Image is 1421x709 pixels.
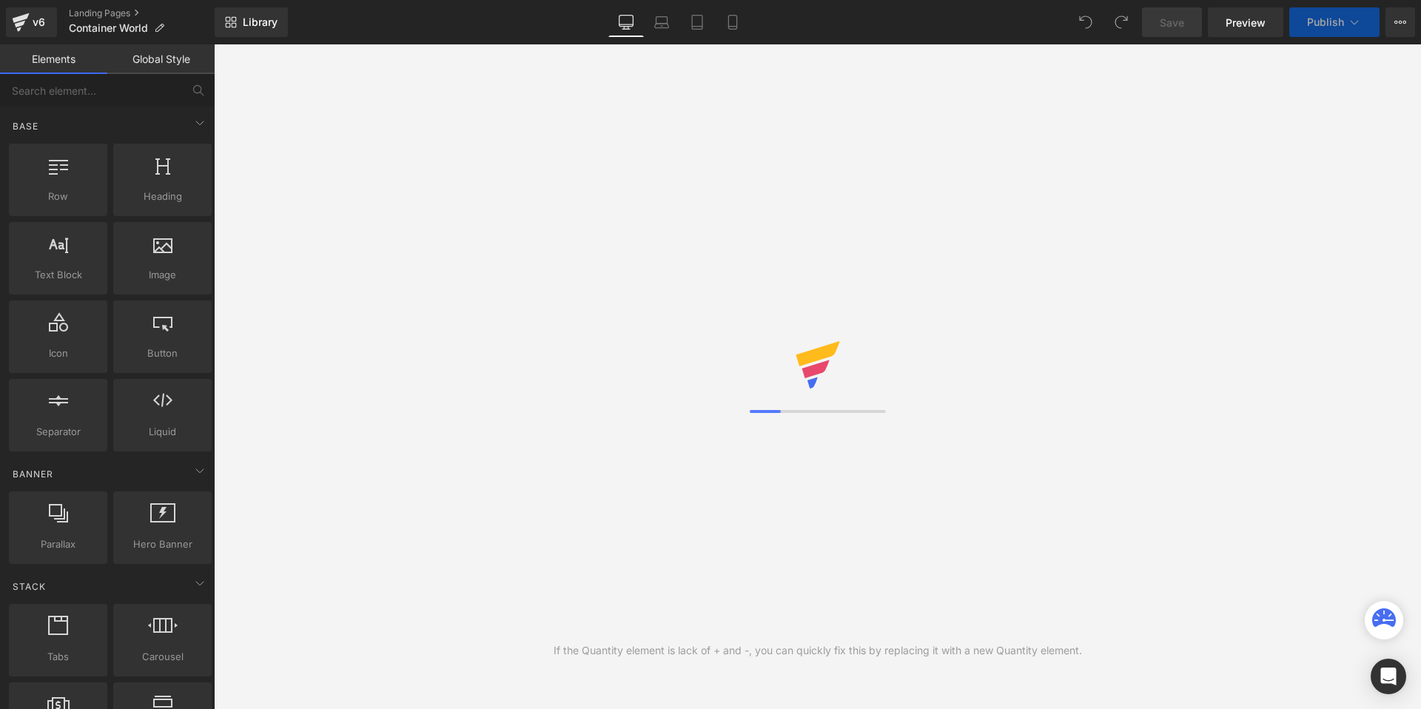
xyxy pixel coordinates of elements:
span: Row [13,189,103,204]
span: Button [118,346,207,361]
span: Stack [11,579,47,594]
a: v6 [6,7,57,37]
a: Tablet [679,7,715,37]
span: Container World [69,22,148,34]
span: Save [1160,15,1184,30]
span: Icon [13,346,103,361]
span: Preview [1226,15,1266,30]
button: Publish [1289,7,1380,37]
span: Library [243,16,278,29]
span: Publish [1307,16,1344,28]
a: Laptop [644,7,679,37]
button: More [1385,7,1415,37]
span: Heading [118,189,207,204]
div: Open Intercom Messenger [1371,659,1406,694]
a: Global Style [107,44,215,74]
span: Hero Banner [118,537,207,552]
span: Base [11,119,40,133]
span: Separator [13,424,103,440]
span: Banner [11,467,55,481]
div: If the Quantity element is lack of + and -, you can quickly fix this by replacing it with a new Q... [554,642,1082,659]
span: Parallax [13,537,103,552]
a: Mobile [715,7,750,37]
span: Tabs [13,649,103,665]
span: Image [118,267,207,283]
button: Undo [1071,7,1101,37]
a: Landing Pages [69,7,215,19]
a: Preview [1208,7,1283,37]
a: New Library [215,7,288,37]
a: Desktop [608,7,644,37]
span: Liquid [118,424,207,440]
span: Text Block [13,267,103,283]
button: Redo [1106,7,1136,37]
div: v6 [30,13,48,32]
span: Carousel [118,649,207,665]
